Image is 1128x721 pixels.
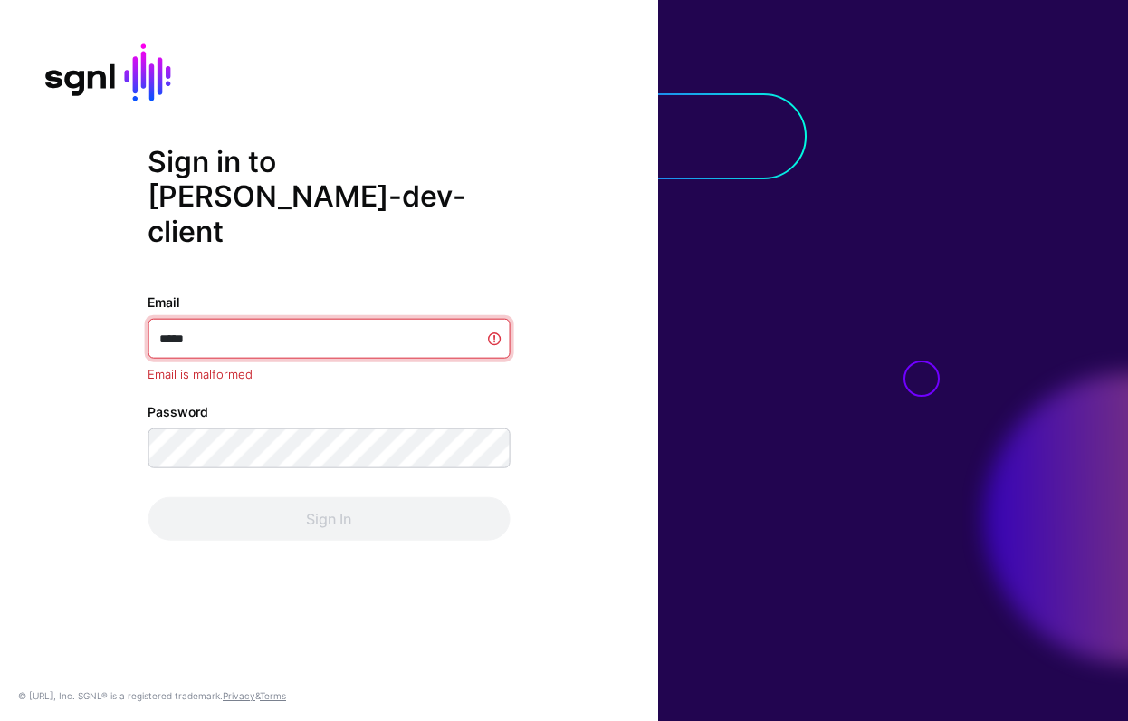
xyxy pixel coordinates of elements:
[260,690,286,701] a: Terms
[148,145,510,249] h2: Sign in to [PERSON_NAME]-dev-client
[148,401,208,420] label: Password
[223,690,255,701] a: Privacy
[18,688,286,703] div: © [URL], Inc. SGNL® is a registered trademark. &
[148,366,510,384] div: Email is malformed
[148,293,180,312] label: Email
